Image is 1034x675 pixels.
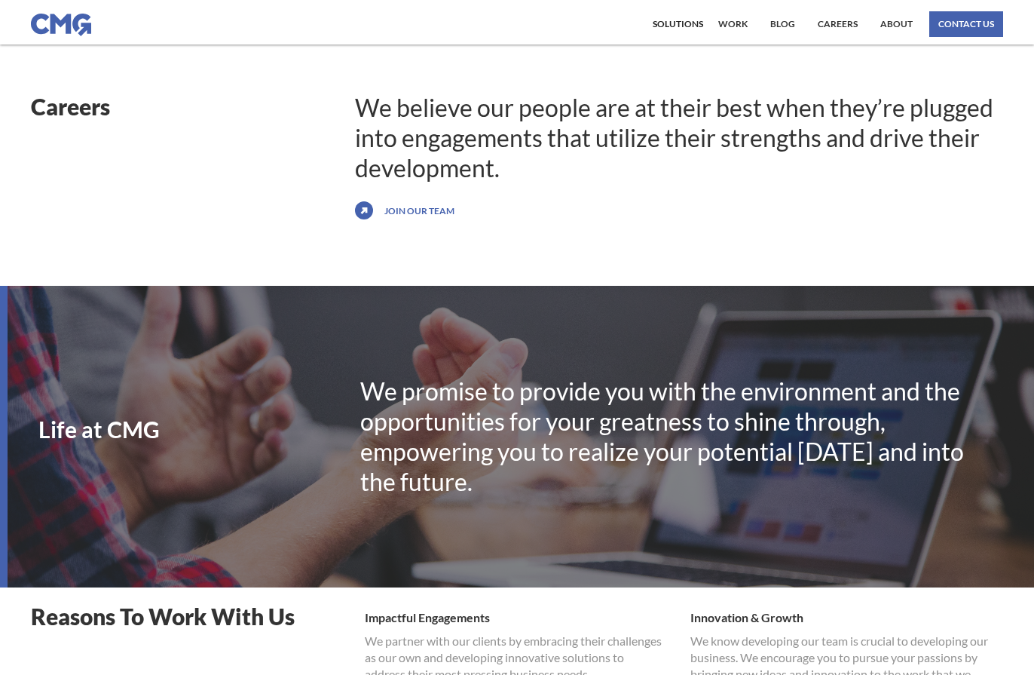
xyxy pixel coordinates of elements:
[714,11,751,37] a: work
[653,20,703,29] div: Solutions
[381,198,458,222] a: Join our team
[360,376,1003,497] div: We promise to provide you with the environment and the opportunities for your greatness to shine ...
[355,93,1003,183] div: We believe our people are at their best when they’re plugged into engagements that utilize their ...
[355,198,373,222] img: icon with arrow pointing up and to the right.
[766,11,799,37] a: Blog
[876,11,916,37] a: About
[690,603,1003,633] h1: Innovation & Growth
[814,11,861,37] a: Careers
[938,20,994,29] div: contact us
[31,603,350,630] h1: Reasons To Work With Us
[31,14,91,36] img: CMG logo in blue.
[38,418,360,440] h1: Life at CMG
[31,93,355,120] h1: Careers
[365,603,678,633] h1: Impactful Engagements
